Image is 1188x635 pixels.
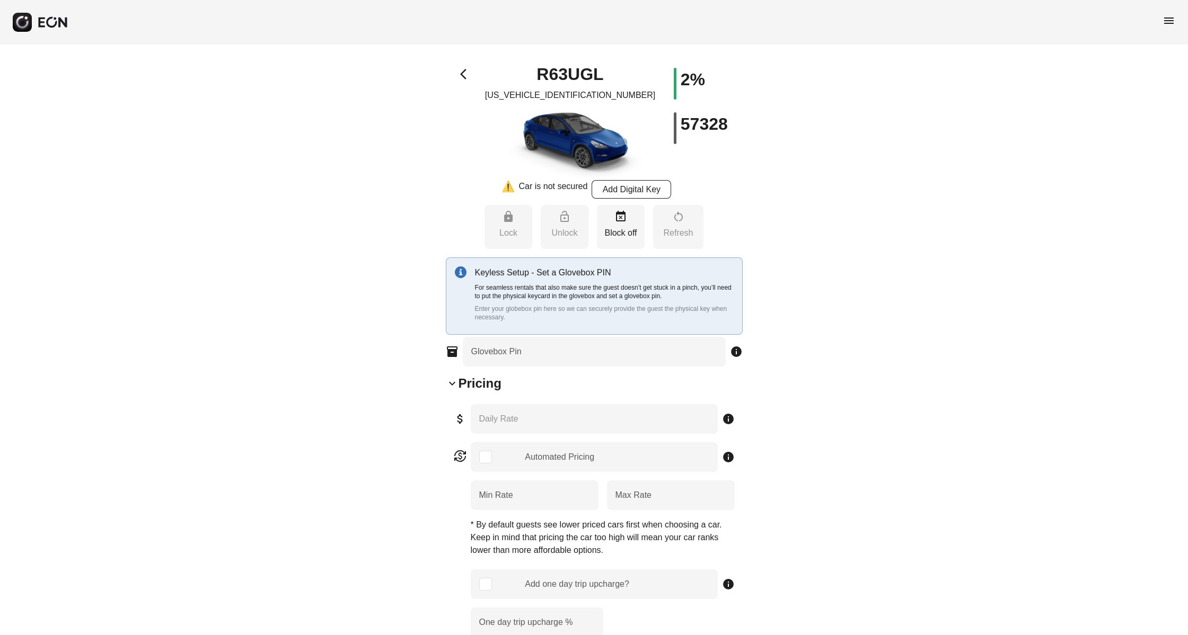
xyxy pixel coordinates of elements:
[471,518,735,557] p: * By default guests see lower priced cars first when choosing a car. Keep in mind that pricing th...
[460,68,473,81] span: arrow_back_ios
[614,210,627,223] span: event_busy
[496,106,644,180] img: car
[1163,14,1175,27] span: menu
[446,377,459,390] span: keyboard_arrow_down
[475,283,734,300] p: For seamless rentals that also make sure the guest doesn’t get stuck in a pinch, you’ll need to p...
[519,180,588,199] div: Car is not secured
[475,305,734,321] p: Enter your globebox pin here so we can securely provide the guest the physical key when necessary.
[454,450,467,462] span: currency_exchange
[525,451,594,463] div: Automated Pricing
[602,227,639,239] p: Block off
[454,413,467,425] span: attach_money
[475,266,734,279] p: Keyless Setup - Set a Glovebox PIN
[501,180,515,199] div: ⚠️
[479,616,573,629] label: One day trip upcharge %
[615,489,652,502] label: Max Rate
[681,118,728,130] h1: 57328
[722,413,735,425] span: info
[722,451,735,463] span: info
[525,578,629,591] div: Add one day trip upcharge?
[681,73,705,86] h1: 2%
[446,345,459,358] span: inventory_2
[459,375,501,392] h2: Pricing
[597,205,645,249] button: Block off
[730,345,743,358] span: info
[485,89,656,102] p: [US_VEHICLE_IDENTIFICATION_NUMBER]
[479,489,513,502] label: Min Rate
[471,345,522,358] label: Glovebox Pin
[455,266,467,278] img: info
[592,180,671,199] button: Add Digital Key
[536,68,603,81] h1: R63UGL
[722,578,735,591] span: info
